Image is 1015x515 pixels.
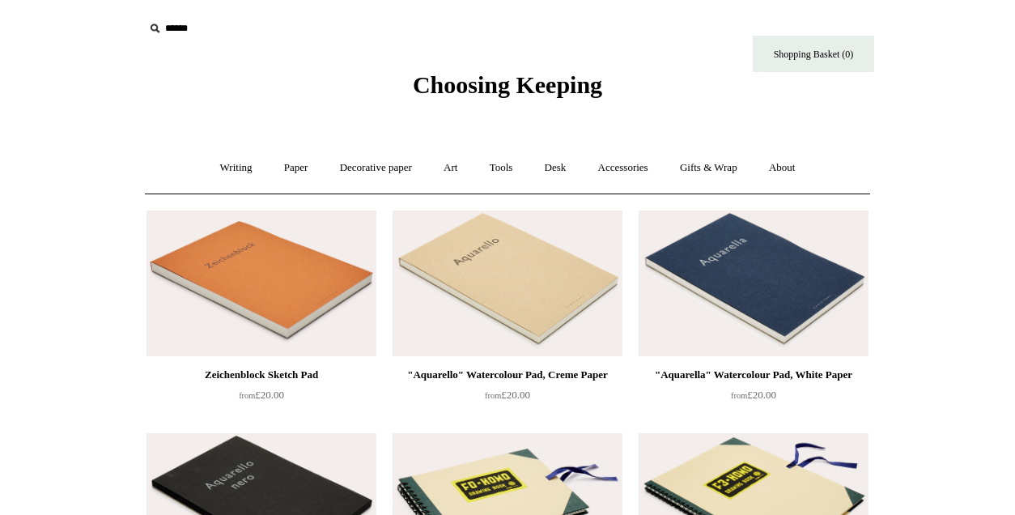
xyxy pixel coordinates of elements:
[393,211,622,356] img: "Aquarello" Watercolour Pad, Creme Paper
[643,365,864,385] div: "Aquarella" Watercolour Pad, White Paper
[239,389,284,401] span: £20.00
[206,147,267,189] a: Writing
[147,365,376,432] a: Zeichenblock Sketch Pad from£20.00
[413,84,602,96] a: Choosing Keeping
[731,391,747,400] span: from
[485,391,501,400] span: from
[147,211,376,356] img: Zeichenblock Sketch Pad
[485,389,530,401] span: £20.00
[393,211,622,356] a: "Aquarello" Watercolour Pad, Creme Paper "Aquarello" Watercolour Pad, Creme Paper
[530,147,581,189] a: Desk
[731,389,776,401] span: £20.00
[239,391,255,400] span: from
[475,147,528,189] a: Tools
[584,147,663,189] a: Accessories
[639,211,868,356] img: "Aquarella" Watercolour Pad, White Paper
[147,211,376,356] a: Zeichenblock Sketch Pad Zeichenblock Sketch Pad
[639,365,868,432] a: "Aquarella" Watercolour Pad, White Paper from£20.00
[665,147,752,189] a: Gifts & Wrap
[639,211,868,356] a: "Aquarella" Watercolour Pad, White Paper "Aquarella" Watercolour Pad, White Paper
[753,36,874,72] a: Shopping Basket (0)
[754,147,810,189] a: About
[270,147,323,189] a: Paper
[325,147,427,189] a: Decorative paper
[151,365,372,385] div: Zeichenblock Sketch Pad
[413,71,602,98] span: Choosing Keeping
[429,147,472,189] a: Art
[393,365,622,432] a: "Aquarello" Watercolour Pad, Creme Paper from£20.00
[397,365,618,385] div: "Aquarello" Watercolour Pad, Creme Paper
